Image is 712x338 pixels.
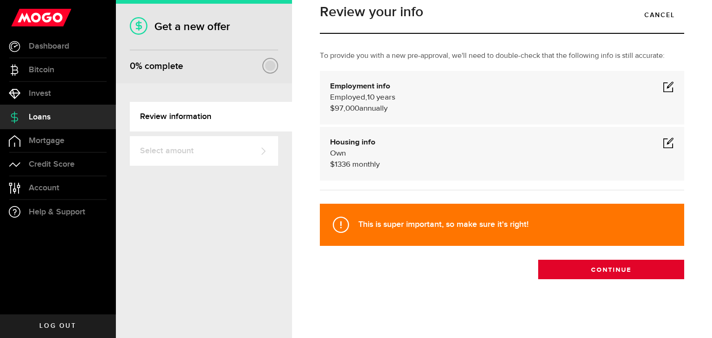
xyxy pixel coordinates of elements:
[335,161,350,169] span: 1336
[367,94,395,101] span: 10 years
[538,260,684,279] button: Continue
[29,42,69,50] span: Dashboard
[358,219,528,229] strong: This is super important, so make sure it's right!
[330,138,375,146] b: Housing info
[330,82,390,90] b: Employment info
[29,208,85,216] span: Help & Support
[330,94,365,101] span: Employed
[320,50,684,62] p: To provide you with a new pre-approval, we'll need to double-check that the following info is sti...
[330,105,359,113] span: $97,000
[130,61,135,72] span: 0
[29,137,64,145] span: Mortgage
[29,184,59,192] span: Account
[29,113,51,121] span: Loans
[320,5,684,19] h1: Review your info
[365,94,367,101] span: ,
[29,66,54,74] span: Bitcoin
[29,89,51,98] span: Invest
[39,323,76,329] span: Log out
[130,102,292,131] a: Review information
[330,150,346,157] span: Own
[130,136,278,166] a: Select amount
[130,20,278,33] h1: Get a new offer
[330,161,335,169] span: $
[29,160,75,169] span: Credit Score
[635,5,684,25] a: Cancel
[359,105,388,113] span: annually
[130,58,183,75] div: % complete
[352,161,380,169] span: monthly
